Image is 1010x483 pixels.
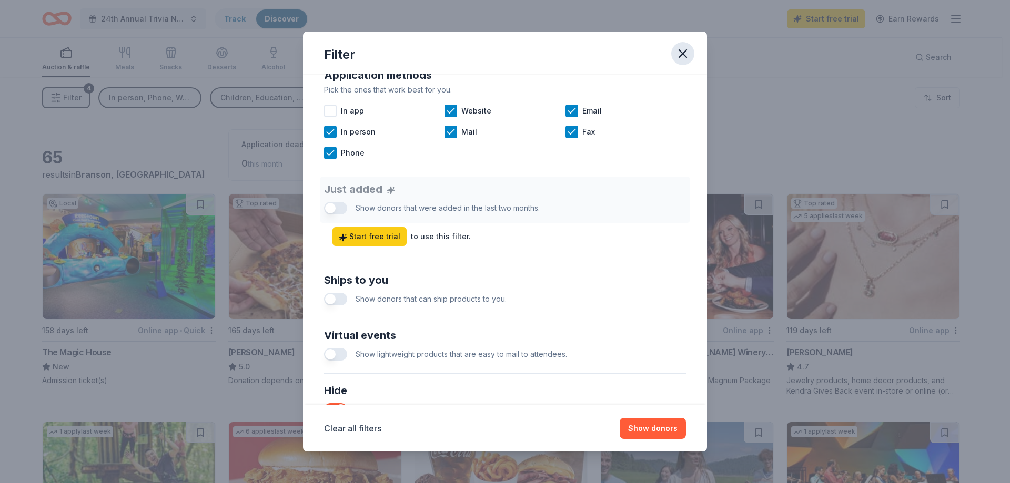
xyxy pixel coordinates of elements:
[461,126,477,138] span: Mail
[411,230,471,243] div: to use this filter.
[356,294,507,303] span: Show donors that can ship products to you.
[341,147,365,159] span: Phone
[324,422,381,435] button: Clear all filters
[339,230,400,243] span: Start free trial
[324,382,686,399] div: Hide
[324,327,686,344] div: Virtual events
[341,105,364,117] span: In app
[332,227,407,246] a: Start free trial
[582,105,602,117] span: Email
[341,126,376,138] span: In person
[324,46,355,63] div: Filter
[324,84,686,96] div: Pick the ones that work best for you.
[620,418,686,439] button: Show donors
[356,350,567,358] span: Show lightweight products that are easy to mail to attendees.
[324,67,686,84] div: Application methods
[582,126,595,138] span: Fax
[324,272,686,289] div: Ships to you
[461,105,491,117] span: Website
